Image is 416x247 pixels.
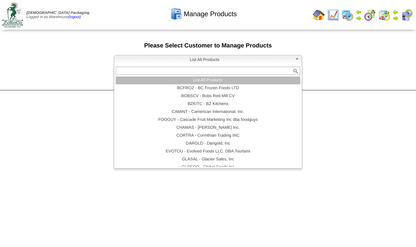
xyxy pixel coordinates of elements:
img: cabinet.gif [170,8,182,20]
img: arrowleft.gif [393,9,399,15]
img: arrowleft.gif [356,9,362,15]
span: Manage Products [184,10,237,18]
li: EVOTOU - Evolved Foods LLC. DBA Tourlami [116,148,300,156]
span: List All Products [117,55,292,64]
li: DARGLD - Darigold, Inc [116,140,300,148]
li: BZKITC - BZ Kitchens [116,100,300,108]
li: BOBSCV - Bobs Red Mill CV [116,92,300,100]
li: FOOGUY - Cascade Fruit Marketing Inc dba foodguys [116,116,300,124]
span: Logged in as Warehouse [26,11,89,19]
img: calendarcustomer.gif [401,9,413,21]
img: line_graph.gif [327,9,339,21]
li: GLASAL - Glacier Sales, Inc [116,156,300,163]
li: BCFROZ - BC Frozen Foods LTD [116,84,300,92]
li: CHAMAS - [PERSON_NAME] Inc. [116,124,300,132]
li: GLOFOO - Global Foods Inc [116,163,300,171]
span: Please Select Customer to Manage Products [144,43,272,49]
img: arrowright.gif [356,15,362,21]
img: arrowright.gif [393,15,399,21]
span: [DEMOGRAPHIC_DATA] Packaging [26,11,89,15]
img: calendarblend.gif [364,9,376,21]
li: List All Products [116,76,300,84]
img: zoroco-logo-small.webp [2,2,23,27]
img: calendarprod.gif [341,9,353,21]
li: CAMINT - Camerican International, Inc. [116,108,300,116]
li: CORTRA - Corinthian Trading INC [116,132,300,140]
a: (logout) [68,15,81,19]
img: calendarinout.gif [378,9,390,21]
